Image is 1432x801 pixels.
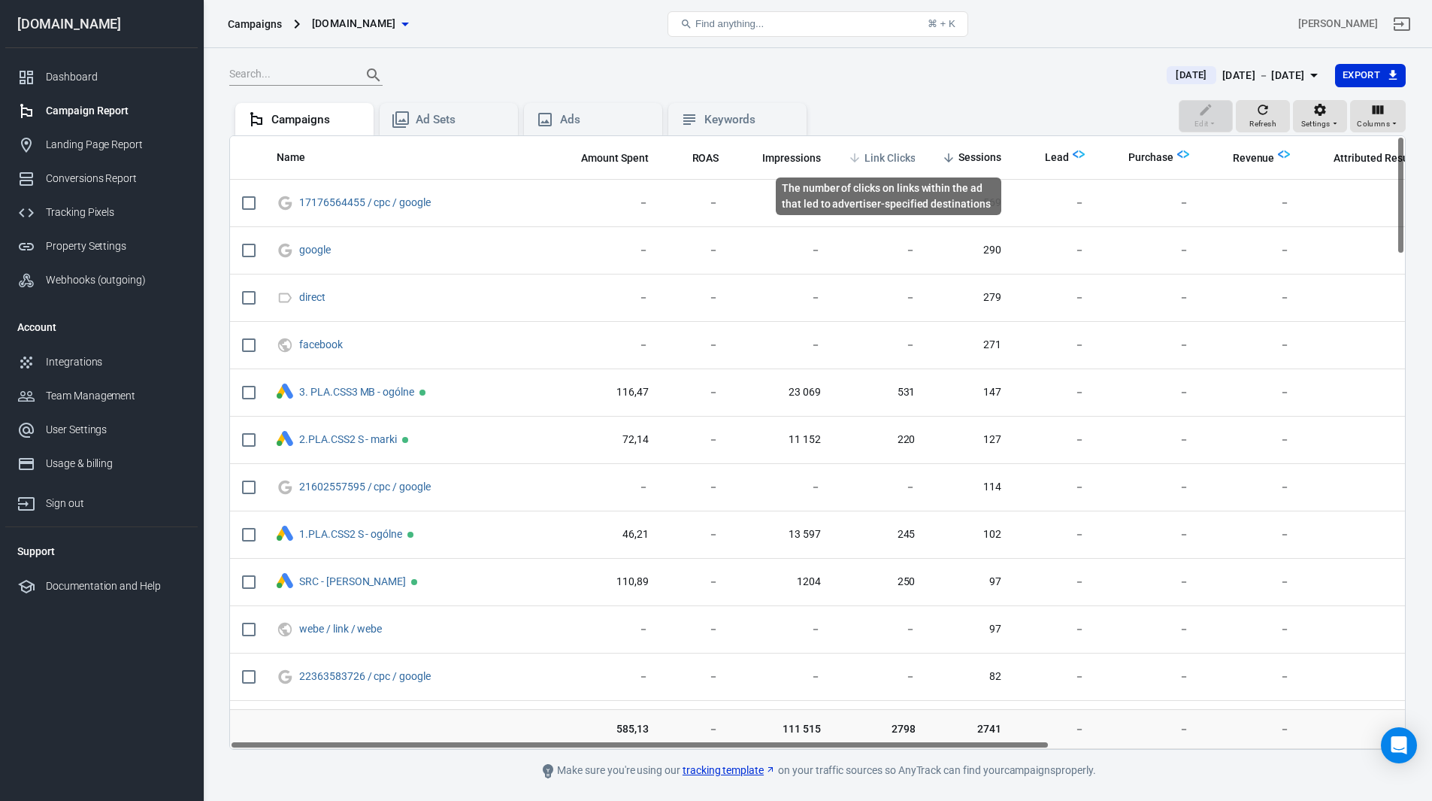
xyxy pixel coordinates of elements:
[1109,622,1189,637] span: －
[1314,527,1420,542] span: 14
[1109,669,1189,684] span: －
[673,243,719,258] span: －
[692,149,719,167] span: The total return on ad spend
[1233,149,1275,167] span: Total revenue calculated by AnyTrack.
[1213,290,1291,305] span: －
[299,196,431,208] a: 17176564455 / cpc / google
[299,197,433,208] span: 17176564455 / cpc / google
[1222,66,1305,85] div: [DATE] － [DATE]
[845,432,916,448] span: 220
[5,17,198,31] div: [DOMAIN_NAME]
[1314,575,1420,590] span: 11
[562,669,649,684] span: －
[46,578,186,594] div: Documentation and Help
[743,622,821,637] span: －
[299,433,397,445] a: 2.PLA.CSS2 S - marki
[299,671,433,681] span: 22363583726 / cpc / google
[1314,622,1420,637] span: －
[1301,117,1331,131] span: Settings
[845,290,916,305] span: －
[1109,721,1189,736] span: －
[562,338,649,353] span: －
[562,149,649,167] span: The estimated total amount of money you've spent on your campaign, ad set or ad during its schedule.
[673,721,719,736] span: －
[776,177,1001,215] div: The number of clicks on links within the ad that led to advertiser-specified destinations
[562,290,649,305] span: －
[407,532,413,538] span: Active
[939,150,1001,165] span: Sessions
[299,624,384,634] span: webe / link / webe
[480,762,1156,780] div: Make sure you're using our on your traffic sources so AnyTrack can find your campaigns properly.
[1109,290,1189,305] span: －
[1025,622,1085,637] span: －
[402,437,408,443] span: Active
[845,527,916,542] span: 245
[743,290,821,305] span: －
[277,668,293,686] svg: Google
[1314,669,1420,684] span: －
[673,480,719,495] span: －
[306,10,414,38] button: [DOMAIN_NAME]
[1025,196,1085,211] span: －
[5,481,198,520] a: Sign out
[46,272,186,288] div: Webhooks (outgoing)
[1025,243,1085,258] span: －
[939,575,1001,590] span: 97
[1109,385,1189,400] span: －
[1314,721,1420,736] span: 90
[1025,290,1085,305] span: －
[277,241,293,259] svg: Google
[5,60,198,94] a: Dashboard
[864,151,916,166] span: Link Clicks
[1109,196,1189,211] span: －
[1334,149,1420,167] span: The total conversions attributed according to your ad network (Facebook, Google, etc.)
[704,112,795,128] div: Keywords
[299,670,431,682] a: 22363583726 / cpc / google
[581,151,649,166] span: Amount Spent
[1293,100,1347,133] button: Settings
[46,69,186,85] div: Dashboard
[277,526,293,543] div: Google Ads
[1025,480,1085,495] span: －
[277,478,293,496] svg: Google
[46,354,186,370] div: Integrations
[1213,149,1275,167] span: Total revenue calculated by AnyTrack.
[1109,243,1189,258] span: －
[1213,527,1291,542] span: －
[1381,727,1417,763] div: Open Intercom Messenger
[46,496,186,511] div: Sign out
[1109,432,1189,448] span: －
[46,137,186,153] div: Landing Page Report
[228,17,282,32] div: Campaigns
[743,575,821,590] span: 1204
[673,575,719,590] span: －
[46,388,186,404] div: Team Management
[1298,16,1378,32] div: Account id: o4XwCY9M
[1236,100,1290,133] button: Refresh
[928,18,955,29] div: ⌘ + K
[743,721,821,736] span: 111 515
[230,136,1405,749] div: scrollable content
[1249,117,1276,131] span: Refresh
[299,481,431,493] a: 21602557595 / cpc / google
[1170,68,1213,83] span: [DATE]
[864,149,916,167] span: The number of clicks on links within the ad that led to advertiser-specified destinations
[668,11,968,37] button: Find anything...⌘ + K
[939,243,1001,258] span: 290
[299,244,333,255] span: google
[1357,117,1390,131] span: Columns
[562,480,649,495] span: －
[845,243,916,258] span: －
[1025,575,1085,590] span: －
[299,481,433,492] span: 21602557595 / cpc / google
[277,150,325,165] span: Name
[1278,148,1290,160] img: Logo
[1025,669,1085,684] span: －
[562,196,649,211] span: －
[277,573,293,590] div: Google Ads
[845,669,916,684] span: －
[299,386,414,398] a: 3. PLA.CSS3 MB - ogólne
[1025,385,1085,400] span: －
[299,387,416,397] span: 3. PLA.CSS3 MB - ogólne
[562,527,649,542] span: 46,21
